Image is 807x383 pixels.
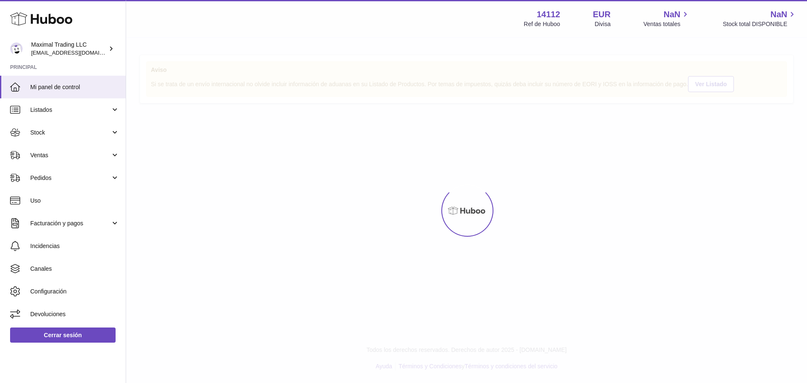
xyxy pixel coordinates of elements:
span: Devoluciones [30,310,119,318]
span: Ventas [30,151,111,159]
a: NaN Stock total DISPONIBLE [723,9,797,28]
div: Maximal Trading LLC [31,41,107,57]
span: Stock [30,129,111,137]
span: Incidencias [30,242,119,250]
span: [EMAIL_ADDRESS][DOMAIN_NAME] [31,49,124,56]
a: NaN Ventas totales [643,9,690,28]
strong: 14112 [537,9,560,20]
span: Mi panel de control [30,83,119,91]
strong: EUR [593,9,611,20]
span: Stock total DISPONIBLE [723,20,797,28]
a: Cerrar sesión [10,328,116,343]
span: NaN [770,9,787,20]
span: Configuración [30,288,119,296]
span: Ventas totales [643,20,690,28]
span: Canales [30,265,119,273]
span: Uso [30,197,119,205]
span: Facturación y pagos [30,219,111,227]
div: Divisa [595,20,611,28]
span: Listados [30,106,111,114]
span: NaN [664,9,680,20]
div: Ref de Huboo [524,20,560,28]
img: internalAdmin-14112@internal.huboo.com [10,42,23,55]
span: Pedidos [30,174,111,182]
